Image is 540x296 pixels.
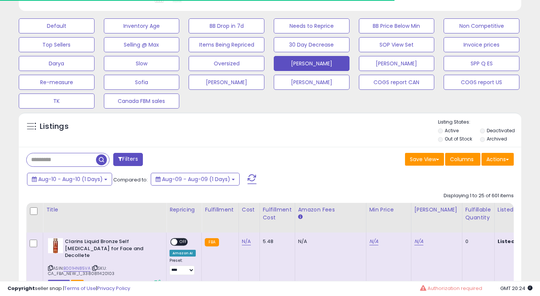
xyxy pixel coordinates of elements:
button: Non Competitive [444,18,519,33]
button: Sofia [104,75,180,90]
div: Fulfillment [205,206,235,214]
button: Needs to Reprice [274,18,349,33]
div: 5.48 [263,238,289,245]
div: Amazon AI [169,250,196,257]
button: Inventory Age [104,18,180,33]
small: Amazon Fees. [298,214,303,220]
button: 30 Day Decrease [274,37,349,52]
button: [PERSON_NAME] [274,75,349,90]
a: B001HN85VA [63,265,90,272]
p: Listing States: [438,119,522,126]
a: Terms of Use [64,285,96,292]
span: OFF [177,239,189,245]
strong: Copyright [7,285,35,292]
button: Items Being Repriced [189,37,264,52]
button: Selling @ Max [104,37,180,52]
button: TK [19,94,94,109]
small: FBA [205,238,219,246]
span: | SKU: CA_FBA_NEW_1_3380811420103 [48,265,114,276]
button: [PERSON_NAME] [359,56,435,71]
div: Cost [242,206,256,214]
button: Aug-09 - Aug-09 (1 Days) [151,173,240,186]
button: BB Price Below Min [359,18,435,33]
button: Invoice prices [444,37,519,52]
div: 0 [465,238,489,245]
button: Re-measure [19,75,94,90]
span: Columns [450,156,474,163]
div: Displaying 1 to 25 of 601 items [444,192,514,199]
img: 31c43AmeAYL._SL40_.jpg [48,238,63,253]
label: Out of Stock [445,136,472,142]
button: Top Sellers [19,37,94,52]
a: N/A [242,238,251,245]
div: Amazon Fees [298,206,363,214]
span: Aug-10 - Aug-10 (1 Days) [38,175,103,183]
div: N/A [298,238,360,245]
button: [PERSON_NAME] [189,75,264,90]
button: Filters [113,153,142,166]
div: Min Price [369,206,408,214]
button: Oversized [189,56,264,71]
a: N/A [414,238,423,245]
span: Aug-09 - Aug-09 (1 Days) [162,175,230,183]
button: Aug-10 - Aug-10 (1 Days) [27,173,112,186]
button: SOP View Set [359,37,435,52]
span: 2025-08-10 20:24 GMT [500,285,532,292]
h5: Listings [40,121,69,132]
button: Save View [405,153,444,166]
div: ASIN: [48,238,160,285]
div: Preset: [169,258,196,275]
button: Canada FBM sales [104,94,180,109]
span: Compared to: [113,176,148,183]
div: seller snap | | [7,285,130,292]
button: Columns [445,153,480,166]
div: Title [46,206,163,214]
button: Slow [104,56,180,71]
div: Fulfillable Quantity [465,206,491,222]
button: Actions [481,153,514,166]
label: Archived [487,136,507,142]
b: Listed Price: [498,238,532,245]
button: [PERSON_NAME] [274,56,349,71]
div: Fulfillment Cost [263,206,292,222]
div: [PERSON_NAME] [414,206,459,214]
button: BB Drop in 7d [189,18,264,33]
button: COGS report CAN [359,75,435,90]
button: COGS report US [444,75,519,90]
b: Clarins Liquid Bronze Self [MEDICAL_DATA] for Face and Decollete [65,238,156,261]
a: N/A [369,238,378,245]
label: Active [445,127,459,134]
div: Repricing [169,206,198,214]
label: Deactivated [487,127,515,134]
button: Default [19,18,94,33]
a: Privacy Policy [97,285,130,292]
button: Darya [19,56,94,71]
button: SPP Q ES [444,56,519,71]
